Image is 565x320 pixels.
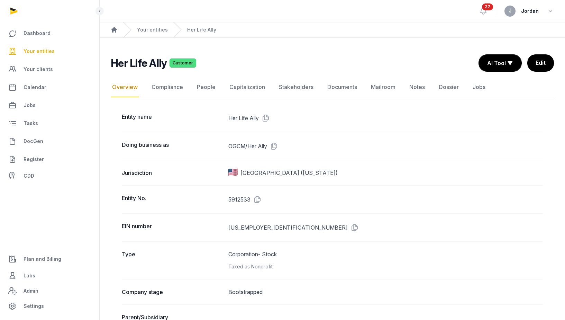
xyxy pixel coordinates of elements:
a: Overview [111,77,139,97]
a: Dossier [437,77,460,97]
button: AI Tool ▼ [479,55,521,71]
dt: Company stage [122,288,223,296]
dd: [US_EMPLOYER_IDENTIFICATION_NUMBER] [228,222,543,233]
nav: Breadcrumb [100,22,565,38]
a: Your entities [137,26,168,33]
a: Mailroom [370,77,397,97]
dd: Her Life Ally [228,113,543,124]
span: Tasks [24,119,38,127]
a: DocGen [6,133,94,150]
dt: Jurisdiction [122,169,223,177]
span: 27 [482,3,493,10]
span: - Stock [258,251,277,258]
dd: OGCM/Her Ally [228,141,543,152]
a: Register [6,151,94,168]
span: CDD [24,172,34,180]
a: Dashboard [6,25,94,42]
dt: Entity No. [122,194,223,205]
span: DocGen [24,137,43,145]
dt: EIN number [122,222,223,233]
dd: 5912533 [228,194,543,205]
span: Plan and Billing [24,255,61,263]
a: Edit [527,54,554,72]
span: Jobs [24,101,36,109]
span: Your entities [24,47,55,55]
span: [GEOGRAPHIC_DATA] ([US_STATE]) [240,169,338,177]
a: Compliance [150,77,184,97]
a: Stakeholders [277,77,315,97]
a: Jobs [471,77,487,97]
nav: Tabs [111,77,554,97]
span: Calendar [24,83,46,91]
a: Capitalization [228,77,266,97]
button: J [504,6,516,17]
a: Plan and Billing [6,251,94,267]
span: Admin [24,287,38,295]
span: Dashboard [24,29,51,37]
a: Admin [6,284,94,298]
dd: Bootstrapped [228,288,543,296]
span: Settings [24,302,44,310]
span: Labs [24,272,35,280]
dt: Doing business as [122,141,223,152]
a: Jobs [6,97,94,114]
a: People [195,77,217,97]
span: J [509,9,511,13]
dd: Corporation [228,250,543,271]
a: Documents [326,77,358,97]
a: Tasks [6,115,94,132]
a: Labs [6,267,94,284]
a: Calendar [6,79,94,96]
span: Customer [170,59,196,68]
span: Jordan [521,7,539,15]
span: Register [24,155,44,163]
h2: Her Life Ally [111,57,167,69]
a: Her Life Ally [187,26,216,33]
div: Taxed as Nonprofit [228,263,543,271]
span: Your clients [24,65,53,73]
a: CDD [6,169,94,183]
a: Your entities [6,43,94,60]
dt: Type [122,250,223,271]
a: Notes [408,77,426,97]
a: Settings [6,298,94,314]
dt: Entity name [122,113,223,124]
a: Your clients [6,61,94,78]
